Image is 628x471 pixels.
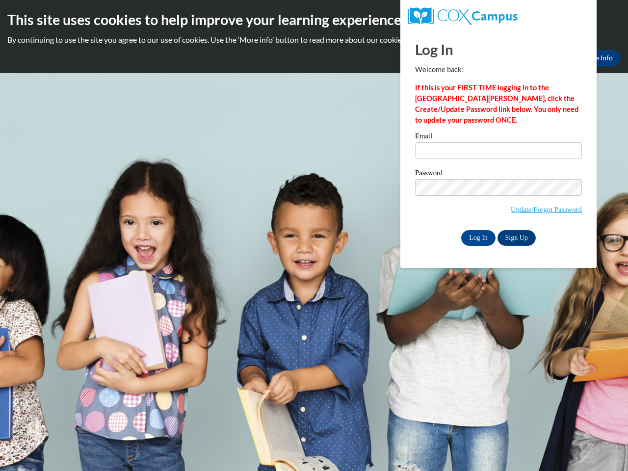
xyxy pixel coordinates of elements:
label: Password [415,169,582,179]
label: Email [415,132,582,142]
strong: If this is your FIRST TIME logging in to the [GEOGRAPHIC_DATA][PERSON_NAME], click the Create/Upd... [415,83,578,124]
a: Update/Forgot Password [511,206,582,213]
p: By continuing to use the site you agree to our use of cookies. Use the ‘More info’ button to read... [7,34,621,45]
p: Welcome back! [415,64,582,75]
a: More Info [575,50,621,66]
input: Log In [461,230,496,246]
h1: Log In [415,39,582,59]
h2: This site uses cookies to help improve your learning experience. [7,10,621,29]
a: Sign Up [497,230,536,246]
img: COX Campus [408,7,518,25]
